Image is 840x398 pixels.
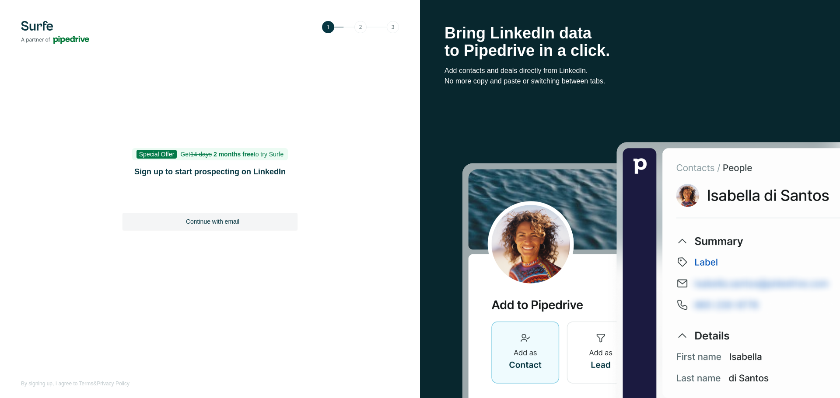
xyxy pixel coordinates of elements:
img: Surfe's logo [21,21,89,44]
s: 14 days [190,151,212,158]
span: Special Offer [136,150,177,159]
h1: Bring LinkedIn data to Pipedrive in a click. [444,24,815,59]
p: No more copy and paste or switching between tabs. [444,76,815,87]
a: Privacy Policy [97,381,129,387]
span: Get to try Surfe [180,151,283,158]
img: Step 1 [322,21,399,33]
iframe: Sign in with Google Button [118,189,302,208]
a: Terms [79,381,94,387]
img: Surfe Stock Photo - Selling good vibes [462,141,840,398]
p: Add contacts and deals directly from LinkedIn. [444,66,815,76]
b: 2 months free [213,151,254,158]
span: Continue with email [186,217,239,226]
h1: Sign up to start prospecting on LinkedIn [122,166,297,178]
span: By signing up, I agree to [21,381,77,387]
span: & [93,381,97,387]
